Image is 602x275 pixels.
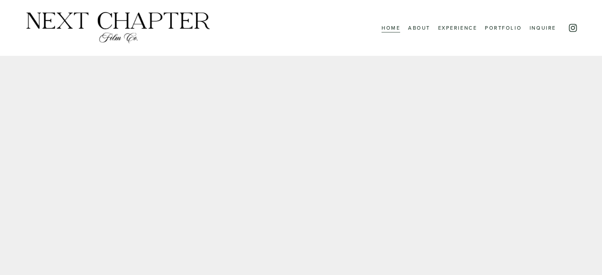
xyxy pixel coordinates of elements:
a: Instagram [568,23,578,33]
a: About [408,23,430,33]
a: Portfolio [485,23,522,33]
img: Next Chapter Film Co. [24,11,212,45]
a: Inquire [530,23,556,33]
a: Home [382,23,400,33]
a: Experience [438,23,477,33]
